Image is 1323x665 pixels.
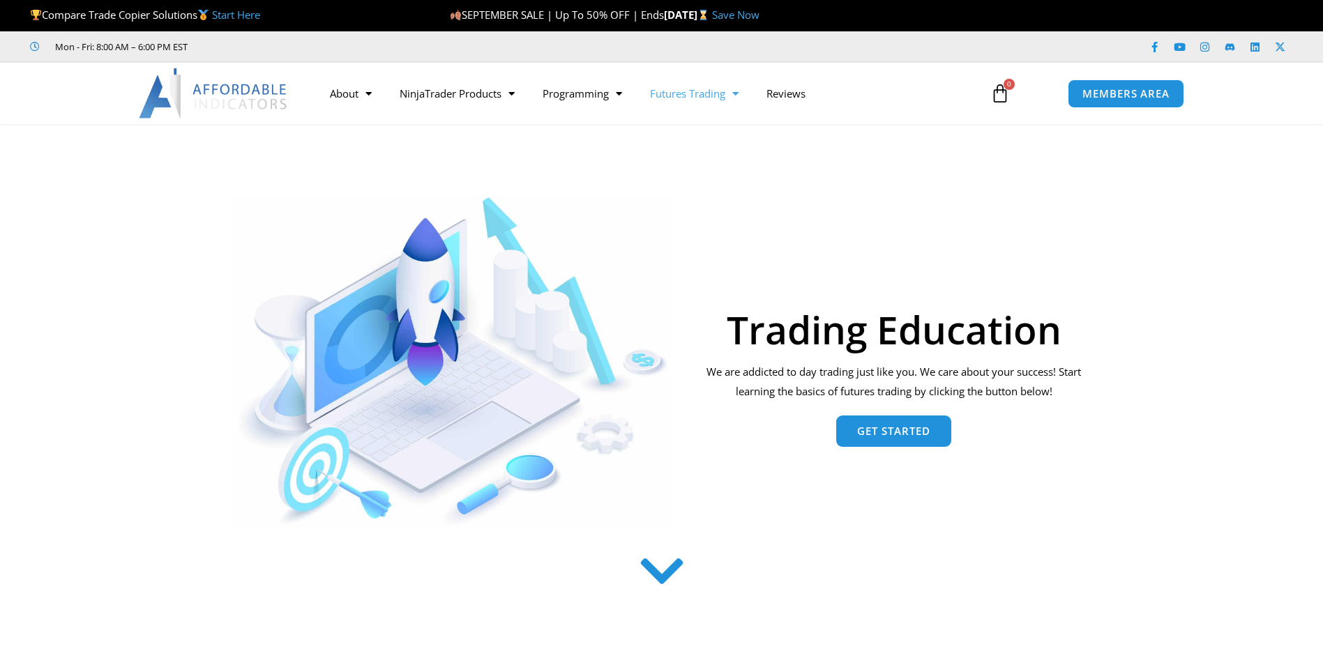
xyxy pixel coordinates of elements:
[1004,79,1015,90] span: 0
[386,77,529,109] a: NinjaTrader Products
[1082,89,1170,99] span: MEMBERS AREA
[198,10,209,20] img: 🥇
[52,38,188,55] span: Mon - Fri: 8:00 AM – 6:00 PM EST
[31,10,41,20] img: 🏆
[316,77,974,109] nav: Menu
[233,197,670,529] img: AdobeStock 293954085 1 Converted | Affordable Indicators – NinjaTrader
[753,77,819,109] a: Reviews
[697,310,1090,349] h1: Trading Education
[450,8,664,22] span: SEPTEMBER SALE | Up To 50% OFF | Ends
[697,362,1090,402] p: We are addicted to day trading just like you. We care about your success! Start learning the basi...
[139,68,289,119] img: LogoAI | Affordable Indicators – NinjaTrader
[969,73,1031,114] a: 0
[30,8,260,22] span: Compare Trade Copier Solutions
[212,8,260,22] a: Start Here
[316,77,386,109] a: About
[664,8,712,22] strong: [DATE]
[1068,79,1184,108] a: MEMBERS AREA
[698,10,709,20] img: ⌛
[712,8,759,22] a: Save Now
[529,77,636,109] a: Programming
[836,415,951,447] a: Get Started
[451,10,461,20] img: 🍂
[857,426,930,436] span: Get Started
[207,40,416,54] iframe: Customer reviews powered by Trustpilot
[636,77,753,109] a: Futures Trading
